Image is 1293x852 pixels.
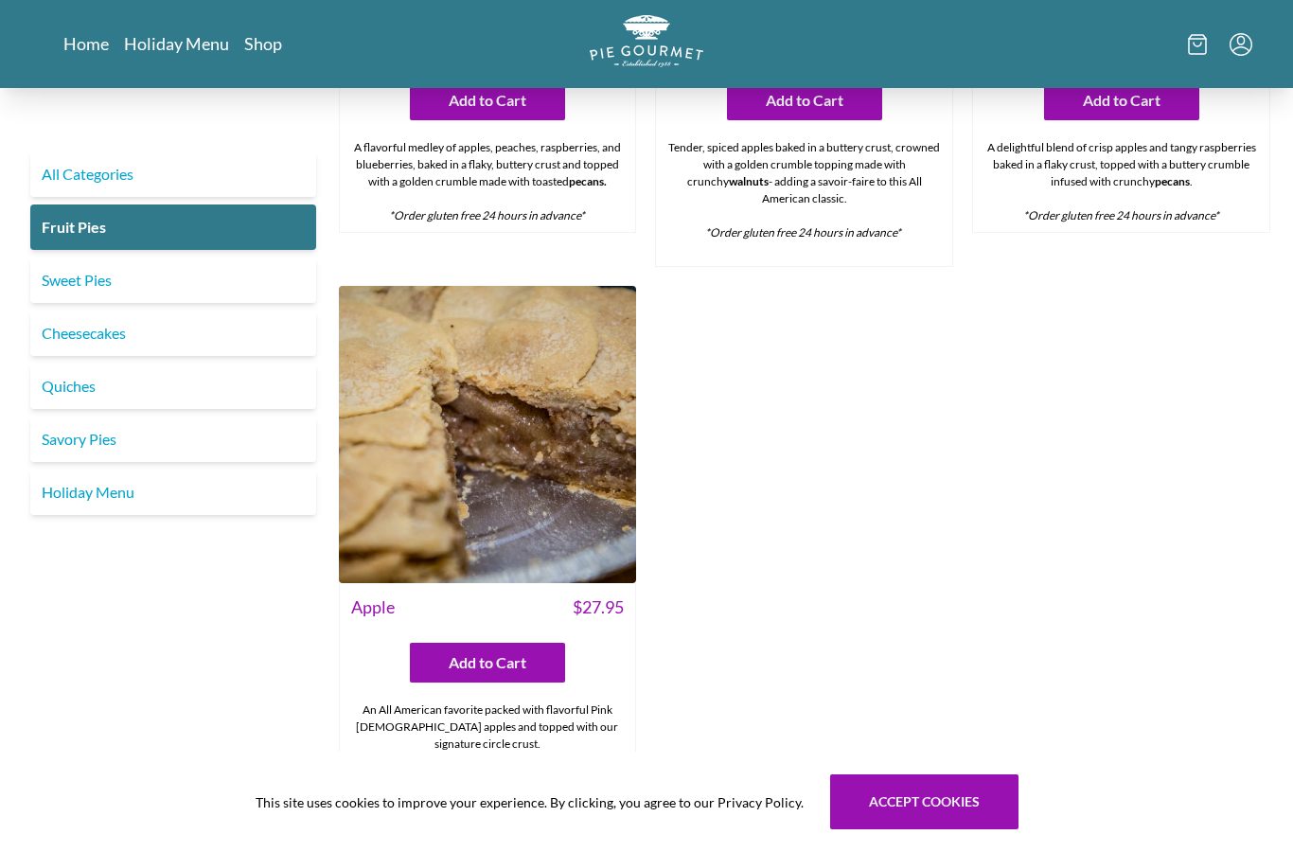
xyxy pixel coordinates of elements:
[449,89,526,112] span: Add to Cart
[410,80,565,120] button: Add to Cart
[30,470,316,515] a: Holiday Menu
[410,643,565,683] button: Add to Cart
[1230,33,1252,56] button: Menu
[244,32,282,55] a: Shop
[340,132,636,232] div: A flavorful medley of apples, peaches, raspberries, and blueberries, baked in a flaky, buttery cr...
[830,774,1018,829] button: Accept cookies
[339,286,637,584] img: Apple
[30,257,316,303] a: Sweet Pies
[766,89,843,112] span: Add to Cart
[705,225,901,240] em: *Order gluten free 24 hours in advance*
[729,174,769,188] strong: walnuts
[1155,174,1190,188] strong: pecans
[590,15,703,67] img: logo
[256,792,804,812] span: This site uses cookies to improve your experience. By clicking, you agree to our Privacy Policy.
[389,208,585,222] em: *Order gluten free 24 hours in advance*
[590,15,703,73] a: Logo
[30,417,316,462] a: Savory Pies
[30,311,316,356] a: Cheesecakes
[1083,89,1160,112] span: Add to Cart
[1044,80,1199,120] button: Add to Cart
[569,174,607,188] strong: pecans.
[1023,208,1219,222] em: *Order gluten free 24 hours in advance*
[124,32,229,55] a: Holiday Menu
[973,132,1269,232] div: A delightful blend of crisp apples and tangy raspberries baked in a flaky crust, topped with a bu...
[727,80,882,120] button: Add to Cart
[63,32,109,55] a: Home
[30,151,316,197] a: All Categories
[656,132,952,266] div: Tender, spiced apples baked in a buttery crust, crowned with a golden crumble topping made with c...
[351,595,395,620] span: Apple
[340,694,636,794] div: An All American favorite packed with flavorful Pink [DEMOGRAPHIC_DATA] apples and topped with our...
[30,204,316,250] a: Fruit Pies
[30,364,316,409] a: Quiches
[573,595,624,620] span: $ 27.95
[449,651,526,674] span: Add to Cart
